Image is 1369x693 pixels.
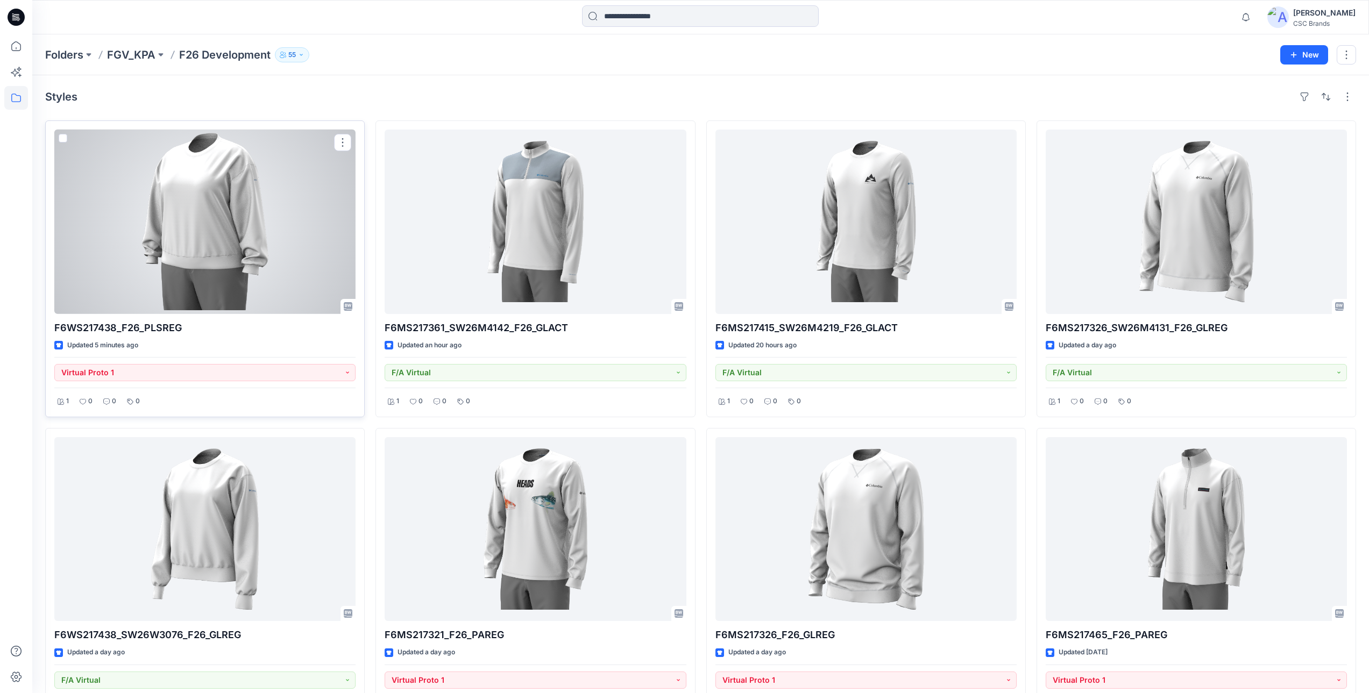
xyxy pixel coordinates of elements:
p: Updated an hour ago [398,340,462,351]
p: 0 [136,396,140,407]
p: Updated a day ago [1059,340,1116,351]
p: F6MS217326_SW26M4131_F26_GLREG [1046,320,1347,335]
p: 0 [418,396,423,407]
p: 0 [749,396,754,407]
p: 0 [1080,396,1084,407]
p: F6MS217321_F26_PAREG [385,627,686,642]
p: 55 [288,49,296,61]
div: [PERSON_NAME] [1293,6,1356,19]
p: F26 Development [179,47,271,62]
a: F6MS217326_SW26M4131_F26_GLREG [1046,130,1347,314]
a: F6MS217361_SW26M4142_F26_GLACT [385,130,686,314]
p: 1 [1058,396,1060,407]
p: F6WS217438_F26_PLSREG [54,320,356,335]
p: 0 [773,396,777,407]
p: 1 [727,396,730,407]
p: 0 [112,396,116,407]
p: Updated a day ago [728,647,786,658]
p: F6WS217438_SW26W3076_F26_GLREG [54,627,356,642]
div: CSC Brands [1293,19,1356,27]
a: F6WS217438_SW26W3076_F26_GLREG [54,437,356,621]
p: 1 [396,396,399,407]
p: 0 [797,396,801,407]
p: F6MS217465_F26_PAREG [1046,627,1347,642]
p: 0 [1103,396,1108,407]
p: 0 [442,396,446,407]
p: 0 [1127,396,1131,407]
button: New [1280,45,1328,65]
a: F6MS217321_F26_PAREG [385,437,686,621]
a: F6MS217415_SW26M4219_F26_GLACT [715,130,1017,314]
p: F6MS217361_SW26M4142_F26_GLACT [385,320,686,335]
a: F6MS217326_F26_GLREG [715,437,1017,621]
p: 1 [66,396,69,407]
h4: Styles [45,90,77,103]
p: Updated 20 hours ago [728,340,797,351]
p: Updated 5 minutes ago [67,340,138,351]
p: 0 [88,396,93,407]
a: F6WS217438_F26_PLSREG [54,130,356,314]
p: F6MS217326_F26_GLREG [715,627,1017,642]
a: Folders [45,47,83,62]
p: Updated [DATE] [1059,647,1108,658]
img: avatar [1267,6,1289,28]
a: FGV_KPA [107,47,155,62]
p: Updated a day ago [67,647,125,658]
p: 0 [466,396,470,407]
p: F6MS217415_SW26M4219_F26_GLACT [715,320,1017,335]
a: F6MS217465_F26_PAREG [1046,437,1347,621]
p: Updated a day ago [398,647,455,658]
button: 55 [275,47,309,62]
